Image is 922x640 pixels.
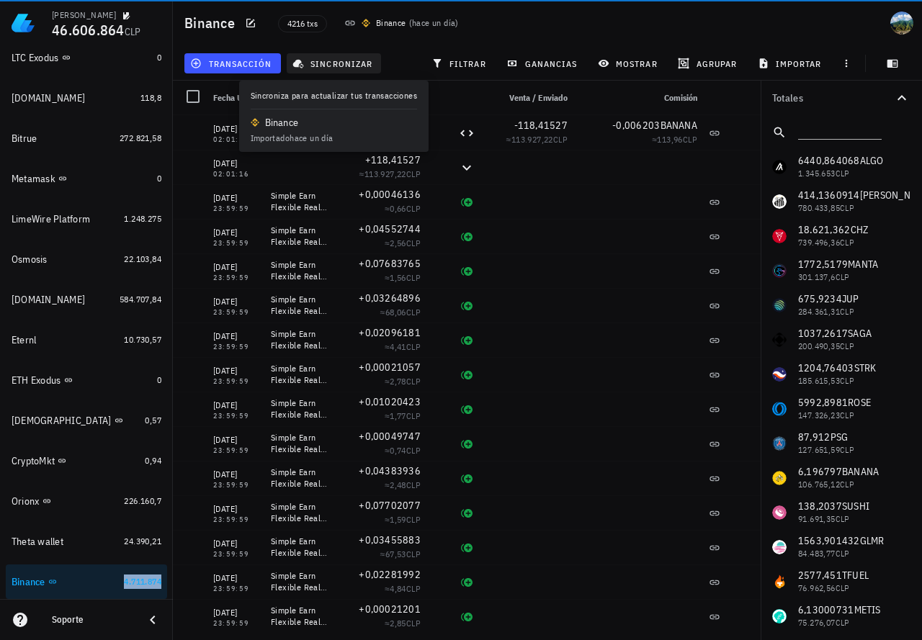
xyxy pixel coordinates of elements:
span: 113.927,22 [511,134,553,145]
span: hace un día [412,17,455,28]
img: 270.png [362,19,370,27]
span: +0,00021057 [359,361,421,374]
div: CryptoMkt [12,455,55,467]
div: Simple Earn Flexible Real-Time [271,501,328,524]
span: 68,06 [385,307,406,317]
span: 0,57 [145,415,161,425]
span: 226.160,7 [124,495,161,506]
span: Nota [271,92,288,103]
div: METIS-icon [432,367,447,382]
span: CLP [553,134,568,145]
div: Simple Earn Flexible Real-Time [271,190,328,213]
a: Orionx 226.160,7 [6,484,167,518]
span: transacción [193,58,272,69]
a: Binance 4.711.874 [6,564,167,599]
span: 1.248.275 [124,213,161,224]
div: 23:59:59 [213,585,259,592]
span: +0,03264896 [359,292,421,305]
div: [DATE] [213,122,259,136]
a: [DOMAIN_NAME] 118,8 [6,81,167,115]
span: CLP [406,341,421,352]
div: 23:59:59 [213,205,259,212]
div: DYM-icon [432,402,447,416]
div: LimeWire Platform [12,213,90,225]
span: ≈ [380,549,421,559]
span: ≈ [385,583,421,594]
span: Comisión [664,92,697,103]
button: ganancias [501,53,586,73]
span: +0,00046136 [359,188,421,201]
div: BANANA-icon [432,125,447,140]
div: Osmosis [12,253,48,266]
span: ≈ [385,272,421,283]
span: ≈ [385,445,421,456]
span: filtrar [434,58,486,69]
div: ALGO-icon [432,333,447,347]
div: Simple Earn Flexible Real-Time [271,467,328,490]
a: [DOMAIN_NAME] 584.707,84 [6,282,167,317]
span: mostrar [601,58,658,69]
div: GLMR-icon [432,471,447,485]
a: CryptoMkt 0,94 [6,443,167,478]
span: CLP [406,514,421,525]
span: CLP [406,410,421,421]
div: Simple Earn Flexible Real-Time [271,536,328,559]
span: BANANA [661,119,698,132]
span: +0,02096181 [359,326,421,339]
span: 1,56 [390,272,406,283]
span: 46.606.864 [52,20,125,40]
span: ≈ [359,134,421,145]
a: Osmosis 22.103,84 [6,242,167,276]
div: 23:59:59 [213,309,259,316]
div: Orionx [12,495,40,508]
a: LTC Exodus 0 [6,40,167,75]
div: SANTOS-icon [432,540,447,554]
span: CLP [125,25,141,38]
span: ≈ [506,134,568,145]
button: mostrar [592,53,666,73]
span: Venta / Enviado [509,92,568,103]
span: CLP [406,376,421,387]
span: 4,41 [390,341,406,352]
button: sincronizar [287,53,382,73]
a: Metamask 0 [6,161,167,196]
span: CLP [406,583,421,594]
span: -0,006203 [612,119,660,132]
div: 23:59:59 [213,378,259,385]
div: USDT-icon [579,125,594,140]
div: 23:59:59 [213,240,259,247]
div: Soporte [52,614,133,626]
span: ≈ [385,410,421,421]
div: Simple Earn Flexible Real-Time [271,328,328,351]
div: Simple Earn Flexible Real-Time [271,570,328,593]
span: 113.964,19 [364,134,406,145]
a: Eternl 10.730,57 [6,323,167,357]
div: [DATE] [213,329,259,343]
span: 2,78 [390,376,406,387]
div: Comisión [599,81,703,115]
span: 0,66 [390,203,406,214]
span: CLP [406,203,421,214]
span: 22.103,84 [124,253,161,264]
span: ≈ [385,238,421,248]
span: CLP [406,479,421,490]
div: 23:59:59 [213,620,259,627]
div: 23:59:59 [213,516,259,523]
div: Metamask [12,173,55,185]
span: CLP [406,307,421,317]
span: -118,41527 [514,119,568,132]
div: USDT-icon [432,160,447,174]
div: 23:59:59 [213,551,259,558]
span: CLP [406,272,421,283]
span: 0 [157,173,161,184]
div: 23:59:59 [213,482,259,489]
div: Bitrue [12,132,37,145]
div: Simple Earn Flexible Real-Time [271,294,328,317]
div: [DATE] [213,191,259,205]
span: 24.390,21 [124,536,161,546]
span: +0,04552744 [359,222,421,235]
span: ≈ [652,134,697,145]
span: CLP [406,238,421,248]
span: +6,203 [389,119,421,132]
div: 23:59:59 [213,274,259,281]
